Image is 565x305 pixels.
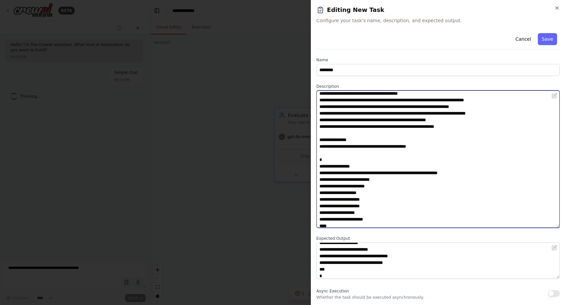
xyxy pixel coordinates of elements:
button: Cancel [511,33,535,45]
label: Description [316,84,560,89]
button: Save [538,33,557,45]
button: Open in editor [550,92,558,100]
span: Configure your task's name, description, and expected output. [316,17,560,24]
label: Name [316,57,560,63]
p: Whether the task should be executed asynchronously. [316,295,424,300]
h2: Editing New Task [316,5,560,15]
button: Open in editor [550,244,558,252]
label: Expected Output [316,236,560,241]
span: Async Execution [316,289,349,293]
